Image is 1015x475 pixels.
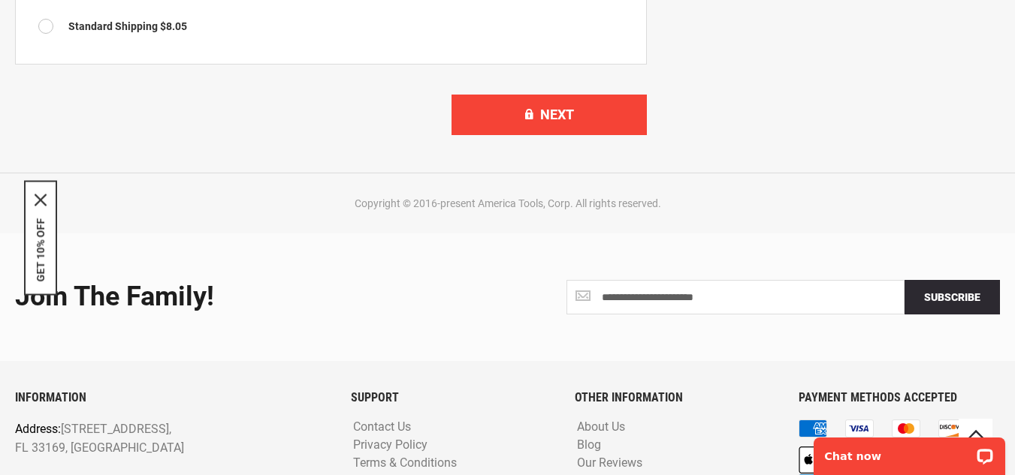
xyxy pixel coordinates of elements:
[349,438,431,452] a: Privacy Policy
[799,391,1000,404] h6: PAYMENT METHODS ACCEPTED
[573,420,629,434] a: About Us
[15,282,497,312] div: Join the Family!
[351,391,552,404] h6: SUPPORT
[575,391,776,404] h6: OTHER INFORMATION
[15,419,266,458] p: [STREET_ADDRESS], FL 33169, [GEOGRAPHIC_DATA]
[452,95,647,135] button: Next
[34,196,981,211] div: Copyright © 2016-present America Tools, Corp. All rights reserved.
[349,420,415,434] a: Contact Us
[905,280,1000,314] button: Subscribe
[573,438,605,452] a: Blog
[35,218,47,281] button: GET 10% OFF
[349,456,461,470] a: Terms & Conditions
[573,456,646,470] a: Our Reviews
[68,20,158,32] span: Standard Shipping
[160,20,187,32] span: $8.05
[15,422,61,436] span: Address:
[804,428,1015,475] iframe: LiveChat chat widget
[924,291,980,303] span: Subscribe
[540,107,574,122] span: Next
[15,391,328,404] h6: INFORMATION
[35,194,47,206] button: Close
[35,194,47,206] svg: close icon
